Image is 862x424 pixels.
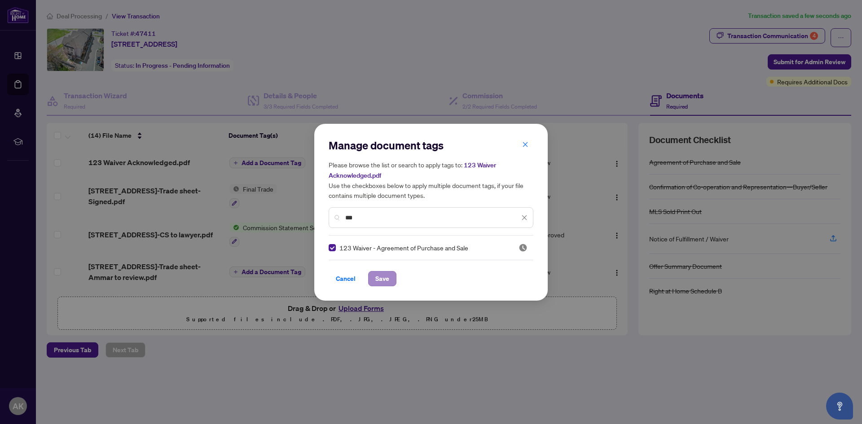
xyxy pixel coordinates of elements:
h2: Manage document tags [329,138,533,153]
button: Open asap [826,393,853,420]
span: 123 Waiver - Agreement of Purchase and Sale [339,243,468,253]
span: Save [375,271,389,286]
button: Cancel [329,271,363,286]
span: Pending Review [519,243,528,252]
img: status [519,243,528,252]
span: close [521,214,528,221]
span: close [522,141,528,148]
span: 123 Waiver Acknowledged.pdf [329,161,496,179]
span: Cancel [336,271,356,286]
h5: Please browse the list or search to apply tags to: Use the checkboxes below to apply multiple doc... [329,160,533,200]
button: Save [368,271,396,286]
